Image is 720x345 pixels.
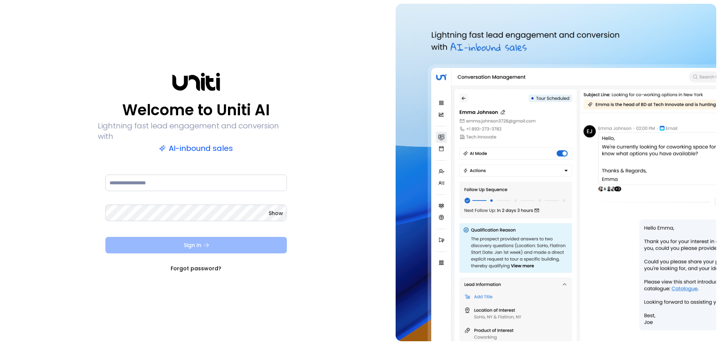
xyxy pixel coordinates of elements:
a: Forgot password? [171,265,221,272]
button: Show [268,209,283,217]
p: Welcome to Uniti AI [122,101,270,119]
p: Lightning fast lead engagement and conversion with [98,121,294,142]
button: Sign In [105,237,287,253]
p: AI-inbound sales [159,143,233,154]
img: auth-hero.png [396,4,716,341]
